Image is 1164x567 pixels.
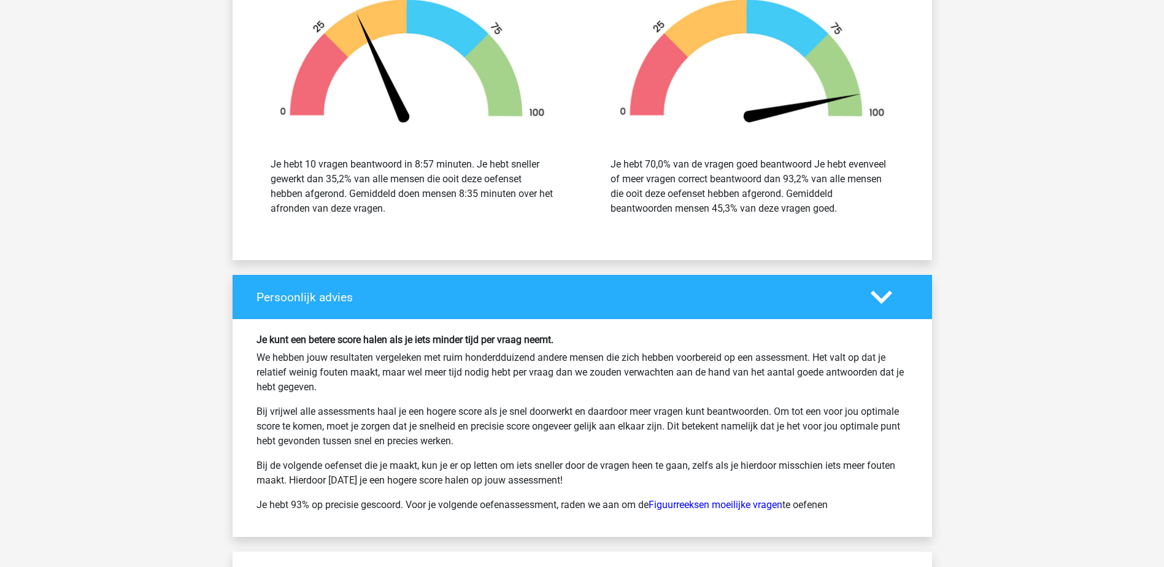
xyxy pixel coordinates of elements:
div: Je hebt 10 vragen beantwoord in 8:57 minuten. Je hebt sneller gewerkt dan 35,2% van alle mensen d... [271,157,554,216]
div: Je hebt 70,0% van de vragen goed beantwoord Je hebt evenveel of meer vragen correct beantwoord da... [611,157,894,216]
a: Figuurreeksen moeilijke vragen [649,499,782,511]
h4: Persoonlijk advies [256,290,852,304]
p: Je hebt 93% op precisie gescoord. Voor je volgende oefenassessment, raden we aan om de te oefenen [256,498,908,512]
p: Bij vrijwel alle assessments haal je een hogere score als je snel doorwerkt en daardoor meer vrag... [256,404,908,449]
h6: Je kunt een betere score halen als je iets minder tijd per vraag neemt. [256,334,908,345]
p: Bij de volgende oefenset die je maakt, kun je er op letten om iets sneller door de vragen heen te... [256,458,908,488]
p: We hebben jouw resultaten vergeleken met ruim honderdduizend andere mensen die zich hebben voorbe... [256,350,908,395]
